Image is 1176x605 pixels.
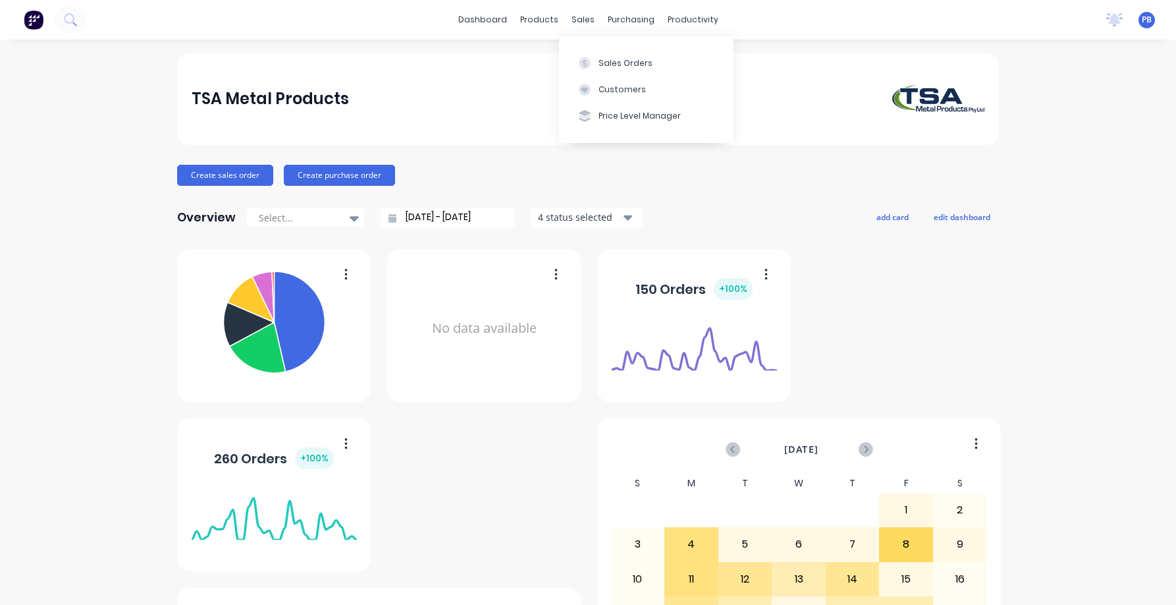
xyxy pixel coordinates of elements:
[826,563,879,596] div: 14
[635,278,753,300] div: 150 Orders
[177,165,273,186] button: Create sales order
[559,49,734,76] button: Sales Orders
[714,278,753,300] div: + 100 %
[559,76,734,103] button: Customers
[599,57,653,69] div: Sales Orders
[177,204,236,231] div: Overview
[612,528,664,561] div: 3
[192,86,349,112] div: TSA Metal Products
[879,474,933,493] div: F
[599,84,646,96] div: Customers
[772,474,826,493] div: W
[934,494,986,527] div: 2
[772,563,825,596] div: 13
[934,528,986,561] div: 9
[1142,14,1152,26] span: PB
[402,266,567,391] div: No data available
[538,210,621,224] div: 4 status selected
[559,103,734,129] button: Price Level Manager
[719,528,772,561] div: 5
[784,442,818,457] span: [DATE]
[452,10,514,30] a: dashboard
[772,528,825,561] div: 6
[514,10,565,30] div: products
[826,474,880,493] div: T
[868,208,917,225] button: add card
[826,528,879,561] div: 7
[599,110,681,122] div: Price Level Manager
[892,85,984,113] img: TSA Metal Products
[719,563,772,596] div: 12
[664,474,718,493] div: M
[531,208,643,227] button: 4 status selected
[718,474,772,493] div: T
[295,447,334,469] div: + 100 %
[661,10,725,30] div: productivity
[933,474,987,493] div: S
[214,447,334,469] div: 260 Orders
[611,474,665,493] div: S
[284,165,395,186] button: Create purchase order
[665,563,718,596] div: 11
[934,563,986,596] div: 16
[24,10,43,30] img: Factory
[880,494,932,527] div: 1
[880,528,932,561] div: 8
[612,563,664,596] div: 10
[665,528,718,561] div: 4
[601,10,661,30] div: purchasing
[880,563,932,596] div: 15
[565,10,601,30] div: sales
[925,208,999,225] button: edit dashboard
